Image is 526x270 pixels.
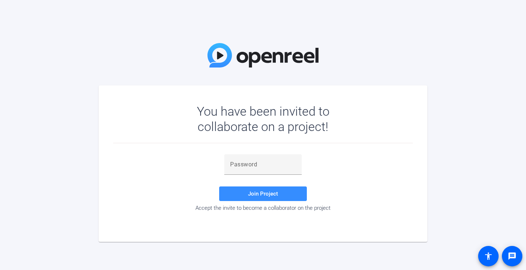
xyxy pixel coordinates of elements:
[113,205,413,211] div: Accept the invite to become a collaborator on the project
[484,252,493,261] mat-icon: accessibility
[248,190,278,197] span: Join Project
[219,186,307,201] button: Join Project
[207,43,319,67] img: OpenReel Logo
[508,252,517,261] mat-icon: message
[176,104,351,134] div: You have been invited to collaborate on a project!
[230,160,296,169] input: Password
